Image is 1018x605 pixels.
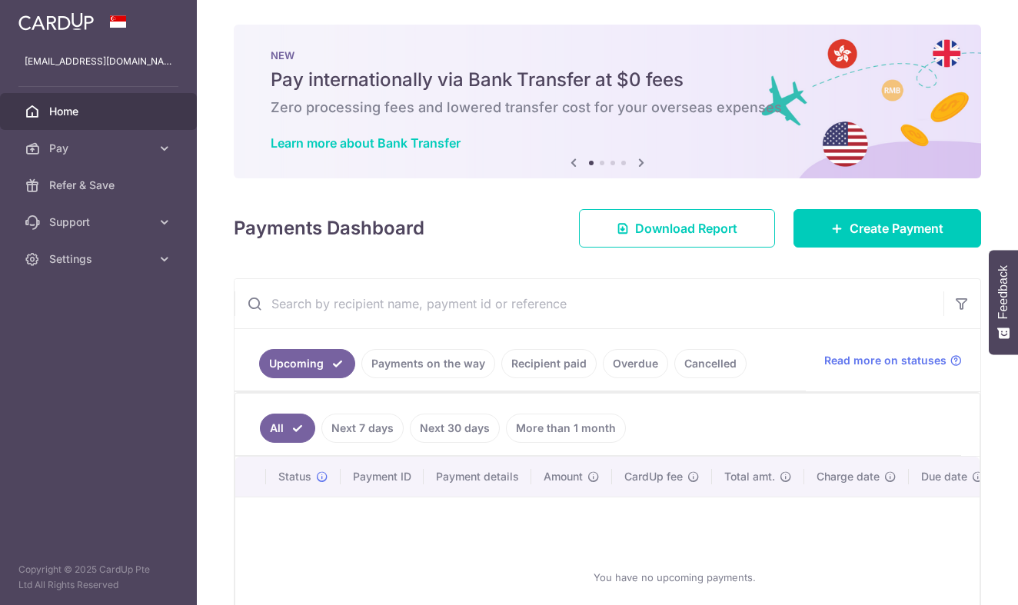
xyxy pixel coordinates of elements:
a: All [260,414,315,443]
span: Charge date [817,469,880,484]
a: Cancelled [674,349,747,378]
a: Upcoming [259,349,355,378]
a: Overdue [603,349,668,378]
span: Refer & Save [49,178,151,193]
span: CardUp fee [624,469,683,484]
a: Download Report [579,209,775,248]
span: Home [49,104,151,119]
span: Read more on statuses [824,353,946,368]
span: Pay [49,141,151,156]
img: CardUp [18,12,94,31]
a: Recipient paid [501,349,597,378]
span: Total amt. [724,469,775,484]
button: Feedback - Show survey [989,250,1018,354]
span: Download Report [635,219,737,238]
span: Create Payment [850,219,943,238]
p: NEW [271,49,944,61]
a: Next 30 days [410,414,500,443]
a: Payments on the way [361,349,495,378]
a: Read more on statuses [824,353,962,368]
p: [EMAIL_ADDRESS][DOMAIN_NAME] [25,54,172,69]
span: Feedback [996,265,1010,319]
a: More than 1 month [506,414,626,443]
h4: Payments Dashboard [234,214,424,242]
a: Create Payment [793,209,981,248]
span: Due date [921,469,967,484]
th: Payment ID [341,457,424,497]
input: Search by recipient name, payment id or reference [235,279,943,328]
span: Settings [49,251,151,267]
span: Support [49,214,151,230]
img: Bank transfer banner [234,25,981,178]
h6: Zero processing fees and lowered transfer cost for your overseas expenses [271,98,944,117]
h5: Pay internationally via Bank Transfer at $0 fees [271,68,944,92]
span: Amount [544,469,583,484]
a: Next 7 days [321,414,404,443]
span: Status [278,469,311,484]
th: Payment details [424,457,531,497]
a: Learn more about Bank Transfer [271,135,461,151]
